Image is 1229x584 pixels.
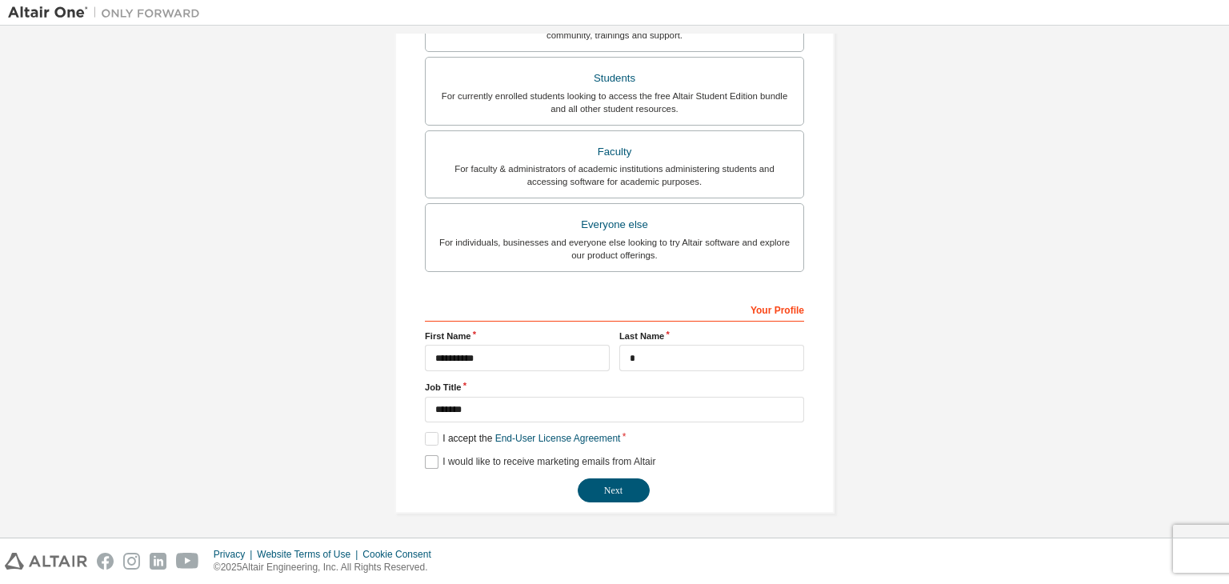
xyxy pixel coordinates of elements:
p: © 2025 Altair Engineering, Inc. All Rights Reserved. [214,561,441,574]
label: I accept the [425,432,620,446]
label: Last Name [619,330,804,342]
div: For individuals, businesses and everyone else looking to try Altair software and explore our prod... [435,236,794,262]
div: Website Terms of Use [257,548,362,561]
img: linkedin.svg [150,553,166,570]
label: Job Title [425,381,804,394]
img: instagram.svg [123,553,140,570]
button: Next [578,478,650,502]
img: youtube.svg [176,553,199,570]
img: altair_logo.svg [5,553,87,570]
a: End-User License Agreement [495,433,621,444]
div: Privacy [214,548,257,561]
label: First Name [425,330,610,342]
div: For faculty & administrators of academic institutions administering students and accessing softwa... [435,162,794,188]
div: Students [435,67,794,90]
img: facebook.svg [97,553,114,570]
div: Cookie Consent [362,548,440,561]
div: Faculty [435,141,794,163]
img: Altair One [8,5,208,21]
div: Your Profile [425,296,804,322]
div: Everyone else [435,214,794,236]
label: I would like to receive marketing emails from Altair [425,455,655,469]
div: For currently enrolled students looking to access the free Altair Student Edition bundle and all ... [435,90,794,115]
